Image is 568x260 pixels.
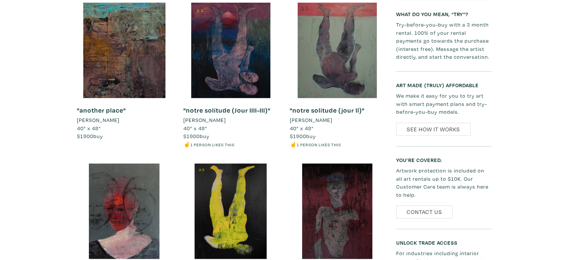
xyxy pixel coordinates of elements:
a: [PERSON_NAME] [183,116,278,124]
li: [PERSON_NAME] [77,116,120,124]
li: [PERSON_NAME] [289,116,332,124]
p: Artwork protection is included on all art rentals up to $10K. Our Customer Care team is always he... [396,166,491,199]
a: [PERSON_NAME] [77,116,172,124]
h6: You’re covered. [396,157,491,163]
span: 40" x 48" [183,125,207,132]
h6: Art made (truly) affordable [396,82,491,88]
a: Contact Us [396,205,453,218]
span: buy [183,132,209,140]
span: $1900 [289,132,306,140]
li: ☝️ [289,140,385,149]
a: "notre solitude (jour ll)" [289,106,364,114]
a: [PERSON_NAME] [289,116,385,124]
h6: What do you mean, “try”? [396,11,491,17]
a: "notre solitude (Jour IIII-III)" [183,106,270,114]
span: buy [77,132,103,140]
small: 1 person likes this [297,142,341,147]
span: $1900 [77,132,93,140]
a: See How It Works [396,123,471,136]
li: [PERSON_NAME] [183,116,226,124]
span: buy [289,132,316,140]
span: 40" x 48" [289,125,313,132]
small: 1 person likes this [190,142,234,147]
h6: Unlock Trade Access [396,239,491,246]
span: $1900 [183,132,199,140]
p: Try-before-you-buy with a 3 month rental. 100% of your rental payments go towards the purchase (i... [396,21,491,61]
span: 40" x 48" [77,125,101,132]
p: We make it easy for you to try art with smart payment plans and try-before-you-buy models. [396,92,491,116]
a: "another place" [77,106,126,114]
li: ☝️ [183,140,278,149]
